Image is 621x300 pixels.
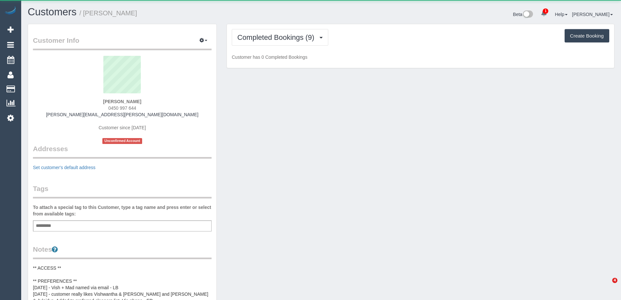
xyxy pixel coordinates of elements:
a: Help [555,12,568,17]
img: Automaid Logo [4,7,17,16]
a: Set customer's default address [33,165,96,170]
label: To attach a special tag to this Customer, type a tag name and press enter or select from availabl... [33,204,212,217]
a: [PERSON_NAME] [572,12,613,17]
legend: Customer Info [33,36,212,50]
legend: Notes [33,245,212,259]
span: Unconfirmed Account [102,138,142,144]
iframe: Intercom live chat [599,278,614,293]
img: New interface [522,10,533,19]
span: 0450 997 644 [108,105,136,111]
a: Beta [513,12,533,17]
p: Customer has 0 Completed Bookings [232,54,609,60]
button: Create Booking [565,29,609,43]
span: 1 [543,8,548,14]
span: 4 [612,278,617,283]
legend: Tags [33,184,212,198]
small: / [PERSON_NAME] [80,9,137,17]
span: Customer since [DATE] [98,125,146,130]
button: Completed Bookings (9) [232,29,328,46]
a: 1 [538,7,550,21]
strong: [PERSON_NAME] [103,99,141,104]
a: [PERSON_NAME][EMAIL_ADDRESS][PERSON_NAME][DOMAIN_NAME] [46,112,199,117]
a: Customers [28,6,77,18]
span: Completed Bookings (9) [237,33,318,41]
